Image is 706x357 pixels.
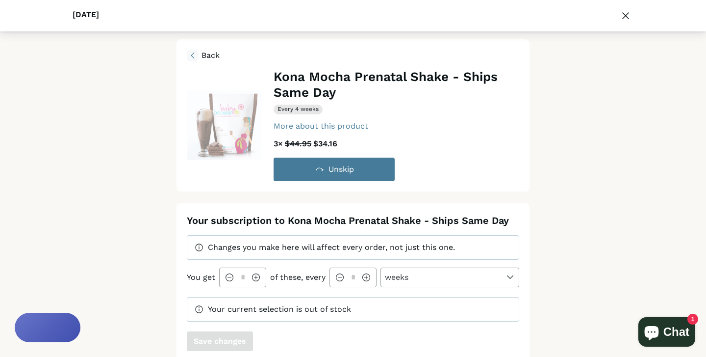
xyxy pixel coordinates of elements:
span: Every 4 weeks [277,106,319,113]
span: Back [202,51,220,60]
span: Your current selection is out of stock [208,304,351,314]
span: Kona Mocha Prenatal Shake - Ships Same Day [274,69,498,100]
span: [DATE] [73,10,99,19]
span: Close [618,8,633,24]
span: Unskip [328,165,354,174]
span: Back [187,50,220,61]
div: More about this product [274,122,368,130]
span: You get [187,273,215,282]
span: $44.95 [285,139,311,148]
button: Unskip [274,158,394,181]
span: 3 × [274,139,283,148]
button: Rewards [15,313,80,342]
img: Kona Mocha Prenatal Shake - Ships Same Day [176,90,274,160]
span: of these, every [270,273,326,282]
span: Changes you make here will affect every order, not just this one. [208,243,455,252]
div: Save changes [194,337,246,345]
inbox-online-store-chat: Shopify online store chat [635,317,698,349]
span: Your subscription to Kona Mocha Prenatal Shake - Ships Same Day [187,215,509,226]
span: $34.16 [313,139,337,148]
button: Save changes [187,331,253,351]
